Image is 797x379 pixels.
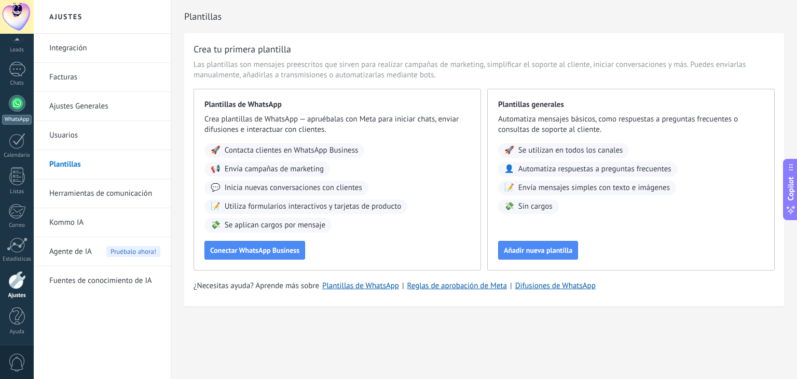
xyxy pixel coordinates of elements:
a: Agente de IA Pruébalo ahora! [49,237,160,266]
a: Kommo IA [49,208,160,237]
li: Usuarios [34,121,171,150]
a: Ajustes Generales [49,92,160,121]
span: Añadir nueva plantilla [504,247,572,254]
div: Ayuda [2,329,32,335]
li: Plantillas [34,150,171,179]
a: Fuentes de conocimiento de IA [49,266,160,295]
span: 📢 [211,164,221,174]
button: Conectar WhatsApp Business [204,241,305,260]
div: Leads [2,47,32,53]
span: ¿Necesitas ayuda? Aprende más sobre [194,281,319,291]
span: Crea plantillas de WhatsApp — apruébalas con Meta para iniciar chats, enviar difusiones e interac... [204,114,470,135]
div: Chats [2,80,32,87]
span: Pruébalo ahora! [106,246,160,257]
div: Ajustes [2,292,32,299]
span: 💬 [211,183,221,193]
li: Herramientas de comunicación [34,179,171,208]
span: Envía campañas de marketing [225,164,324,174]
span: Plantillas de WhatsApp [204,100,470,110]
span: Sin cargos [518,201,553,212]
a: Facturas [49,63,160,92]
a: Difusiones de WhatsApp [515,281,596,291]
h3: Crea tu primera plantilla [194,43,291,56]
span: 📝 [504,183,514,193]
li: Ajustes Generales [34,92,171,121]
li: Kommo IA [34,208,171,237]
span: Contacta clientes en WhatsApp Business [225,145,359,156]
div: Calendario [2,152,32,159]
div: WhatsApp [2,115,32,125]
span: 📝 [211,201,221,212]
li: Integración [34,34,171,63]
span: 🚀 [504,145,514,156]
span: Envía mensajes simples con texto e imágenes [518,183,670,193]
span: Se utilizan en todos los canales [518,145,623,156]
span: Utiliza formularios interactivos y tarjetas de producto [225,201,402,212]
span: Inicia nuevas conversaciones con clientes [225,183,362,193]
span: 🚀 [211,145,221,156]
span: Copilot [786,177,796,201]
span: Se aplican cargos por mensaje [225,220,325,231]
a: Herramientas de comunicación [49,179,160,208]
div: Estadísticas [2,256,32,263]
li: Facturas [34,63,171,92]
span: Las plantillas son mensajes preescritos que sirven para realizar campañas de marketing, simplific... [194,60,775,80]
li: Agente de IA [34,237,171,266]
span: 💸 [211,220,221,231]
span: 💸 [504,201,514,212]
span: Automatiza respuestas a preguntas frecuentes [518,164,671,174]
div: | | [194,281,775,291]
a: Usuarios [49,121,160,150]
span: Conectar WhatsApp Business [210,247,299,254]
a: Reglas de aprobación de Meta [407,281,507,291]
h2: Plantillas [184,6,784,27]
a: Plantillas [49,150,160,179]
div: Correo [2,222,32,229]
span: Agente de IA [49,237,92,266]
a: Integración [49,34,160,63]
a: Plantillas de WhatsApp [322,281,399,291]
div: Listas [2,188,32,195]
span: Plantillas generales [498,100,764,110]
li: Fuentes de conocimiento de IA [34,266,171,295]
span: Automatiza mensajes básicos, como respuestas a preguntas frecuentes o consultas de soporte al cli... [498,114,764,135]
span: 👤 [504,164,514,174]
button: Añadir nueva plantilla [498,241,578,260]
